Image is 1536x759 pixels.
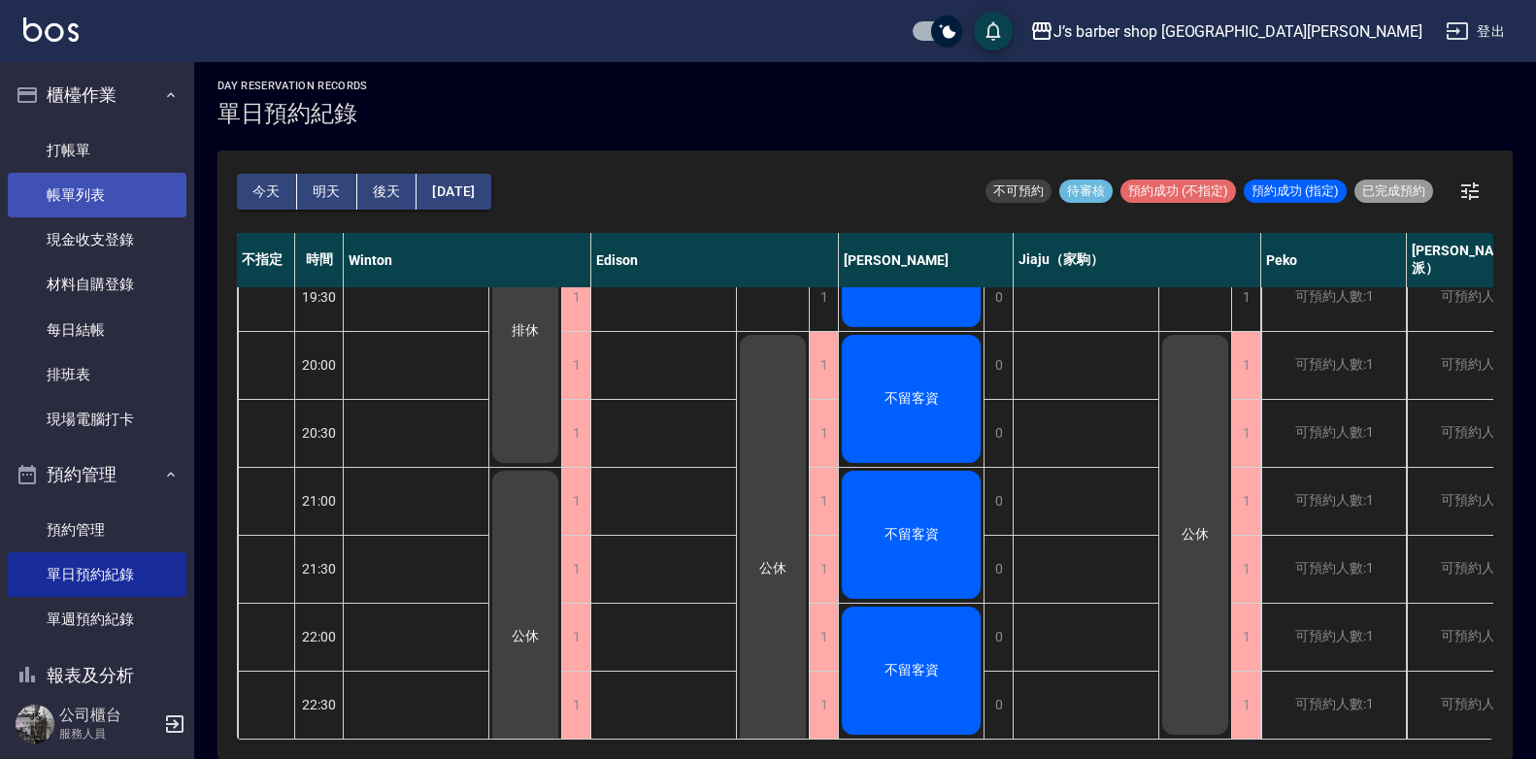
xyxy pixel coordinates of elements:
button: [DATE] [417,174,490,210]
img: Logo [23,17,79,42]
div: 1 [561,332,590,399]
div: 0 [984,468,1013,535]
h5: 公司櫃台 [59,706,158,725]
span: 公休 [508,628,543,645]
div: 0 [984,604,1013,671]
a: 排班表 [8,352,186,397]
div: 1 [1231,468,1260,535]
button: J’s barber shop [GEOGRAPHIC_DATA][PERSON_NAME] [1022,12,1430,51]
div: 22:00 [295,603,344,671]
div: 0 [984,672,1013,739]
div: 可預約人數:1 [1261,468,1406,535]
h2: day Reservation records [217,80,368,92]
div: 20:30 [295,399,344,467]
span: 排休 [508,322,543,340]
div: Peko [1261,233,1407,287]
span: 預約成功 (指定) [1244,182,1347,200]
div: 1 [1231,332,1260,399]
div: 1 [561,672,590,739]
div: 1 [1231,604,1260,671]
button: 明天 [297,174,357,210]
div: 20:00 [295,331,344,399]
a: 現場電腦打卡 [8,397,186,442]
div: 19:30 [295,263,344,331]
a: 預約管理 [8,508,186,552]
button: save [974,12,1013,50]
a: 每日結帳 [8,308,186,352]
div: Jiaju（家駒） [1014,233,1261,287]
div: J’s barber shop [GEOGRAPHIC_DATA][PERSON_NAME] [1053,19,1422,44]
span: 不可預約 [985,182,1052,200]
div: 可預約人數:1 [1261,400,1406,467]
div: 可預約人數:1 [1261,536,1406,603]
a: 現金收支登錄 [8,217,186,262]
div: 1 [561,264,590,331]
div: 可預約人數:1 [1261,604,1406,671]
span: 不留客資 [881,390,943,408]
div: 1 [561,468,590,535]
div: Edison [591,233,839,287]
div: 22:30 [295,671,344,739]
div: 1 [561,400,590,467]
button: 櫃檯作業 [8,70,186,120]
h3: 單日預約紀錄 [217,100,368,127]
div: [PERSON_NAME] [839,233,1014,287]
div: 1 [809,604,838,671]
div: 0 [984,264,1013,331]
div: 0 [984,332,1013,399]
button: 後天 [357,174,417,210]
div: 1 [809,536,838,603]
span: 預約成功 (不指定) [1120,182,1236,200]
div: 可預約人數:1 [1261,264,1406,331]
div: 可預約人數:1 [1261,332,1406,399]
div: 1 [809,264,838,331]
p: 服務人員 [59,725,158,742]
a: 材料自購登錄 [8,262,186,307]
span: 已完成預約 [1354,182,1433,200]
a: 單週預約紀錄 [8,597,186,642]
button: 登出 [1438,14,1513,49]
div: 21:30 [295,535,344,603]
button: 報表及分析 [8,650,186,701]
img: Person [16,705,54,743]
span: 待審核 [1059,182,1113,200]
div: 1 [561,536,590,603]
a: 打帳單 [8,128,186,173]
div: 1 [1231,400,1260,467]
div: 1 [1231,264,1260,331]
span: 不留客資 [881,662,943,679]
span: 公休 [1178,526,1213,544]
span: 公休 [755,560,790,577]
div: 0 [984,536,1013,603]
div: 時間 [295,233,344,287]
a: 單日預約紀錄 [8,552,186,597]
div: 1 [1231,672,1260,739]
div: 1 [809,400,838,467]
button: 今天 [237,174,297,210]
div: 1 [809,672,838,739]
div: 21:00 [295,467,344,535]
div: 可預約人數:1 [1261,672,1406,739]
div: 0 [984,400,1013,467]
span: 不留客資 [881,526,943,544]
div: 1 [561,604,590,671]
div: Winton [344,233,591,287]
div: 1 [809,468,838,535]
div: 1 [809,332,838,399]
div: 1 [1231,536,1260,603]
a: 帳單列表 [8,173,186,217]
button: 預約管理 [8,449,186,500]
div: 不指定 [237,233,295,287]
